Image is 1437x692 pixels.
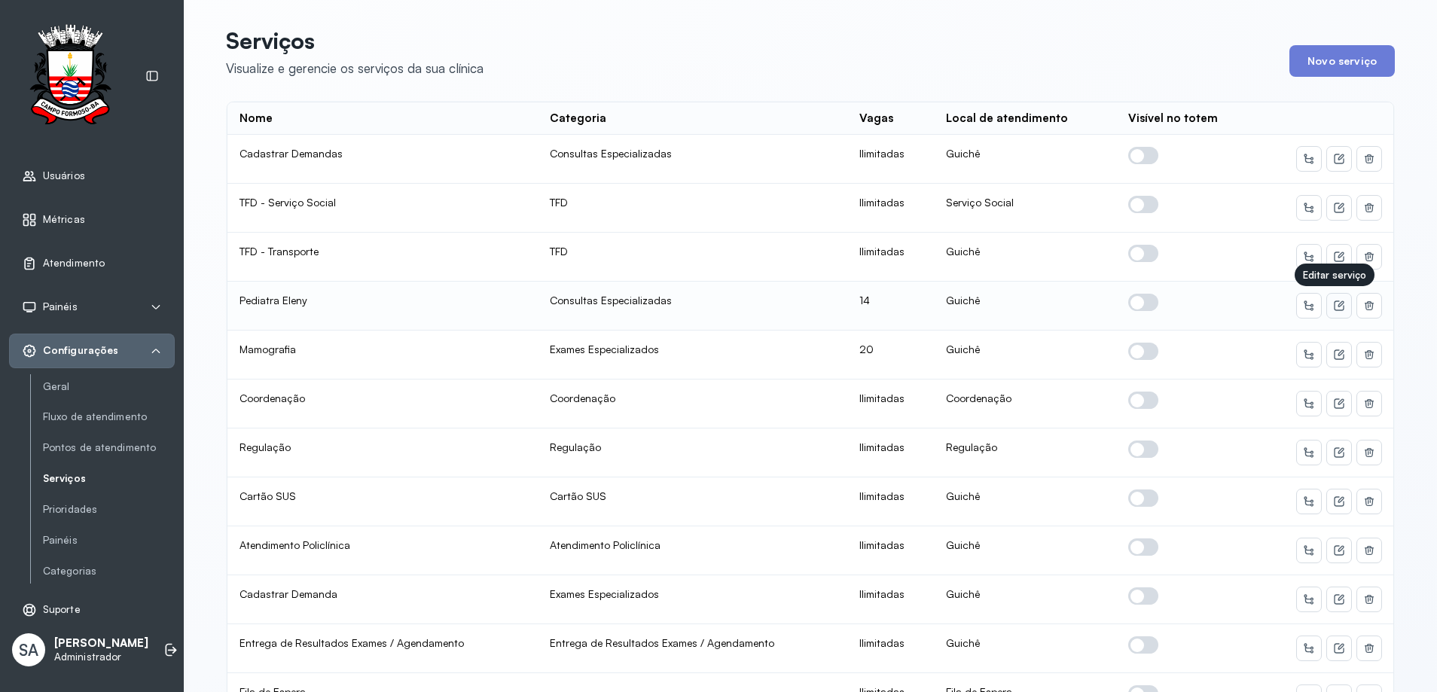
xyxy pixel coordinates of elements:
td: Guichê [934,575,1116,624]
td: Mamografia [227,331,538,380]
a: Geral [43,380,175,393]
td: Guichê [934,624,1116,673]
td: Ilimitadas [847,477,934,526]
div: Vagas [859,111,893,126]
td: Ilimitadas [847,624,934,673]
td: Cadastrar Demanda [227,575,538,624]
td: 20 [847,331,934,380]
a: Fluxo de atendimento [43,407,175,426]
div: TFD [550,196,836,209]
td: Ilimitadas [847,184,934,233]
a: Métricas [22,212,162,227]
div: Nome [239,111,273,126]
p: Administrador [54,651,148,663]
div: Categoria [550,111,606,126]
td: Guichê [934,135,1116,184]
a: Painéis [43,531,175,550]
a: Fluxo de atendimento [43,410,175,423]
td: Guichê [934,282,1116,331]
a: Painéis [43,534,175,547]
div: Consultas Especializadas [550,147,836,160]
td: Coordenação [227,380,538,428]
div: Consultas Especializadas [550,294,836,307]
td: Ilimitadas [847,233,934,282]
a: Atendimento [22,256,162,271]
a: Pontos de atendimento [43,438,175,457]
button: Novo serviço [1289,45,1395,77]
div: TFD [550,245,836,258]
div: Atendimento Policlínica [550,538,836,552]
div: Cartão SUS [550,489,836,503]
td: Coordenação [934,380,1116,428]
div: Exames Especializados [550,343,836,356]
td: Ilimitadas [847,380,934,428]
a: Serviços [43,469,175,488]
td: Guichê [934,526,1116,575]
span: Painéis [43,300,78,313]
a: Categorias [43,565,175,578]
span: Métricas [43,213,85,226]
td: Regulação [227,428,538,477]
a: Pontos de atendimento [43,441,175,454]
p: [PERSON_NAME] [54,636,148,651]
span: Suporte [43,603,81,616]
td: Ilimitadas [847,526,934,575]
td: Ilimitadas [847,428,934,477]
span: Atendimento [43,257,105,270]
span: Usuários [43,169,85,182]
td: Cadastrar Demandas [227,135,538,184]
td: Regulação [934,428,1116,477]
div: Coordenação [550,392,836,405]
div: Regulação [550,441,836,454]
td: Ilimitadas [847,135,934,184]
td: Guichê [934,233,1116,282]
a: Categorias [43,562,175,581]
td: TFD - Transporte [227,233,538,282]
a: Usuários [22,169,162,184]
div: Entrega de Resultados Exames / Agendamento [550,636,836,650]
td: Entrega de Resultados Exames / Agendamento [227,624,538,673]
div: Exames Especializados [550,587,836,601]
span: Configurações [43,344,118,357]
td: Cartão SUS [227,477,538,526]
td: Pediatra Eleny [227,282,538,331]
div: Visualize e gerencie os serviços da sua clínica [226,60,484,76]
td: Guichê [934,331,1116,380]
a: Prioridades [43,500,175,519]
td: 14 [847,282,934,331]
a: Serviços [43,472,175,485]
td: TFD - Serviço Social [227,184,538,233]
div: Visível no totem [1128,111,1218,126]
td: Guichê [934,477,1116,526]
td: Atendimento Policlínica [227,526,538,575]
a: Geral [43,377,175,396]
img: Logotipo do estabelecimento [16,24,124,129]
div: Local de atendimento [946,111,1068,126]
td: Serviço Social [934,184,1116,233]
a: Prioridades [43,503,175,516]
p: Serviços [226,27,484,54]
td: Ilimitadas [847,575,934,624]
